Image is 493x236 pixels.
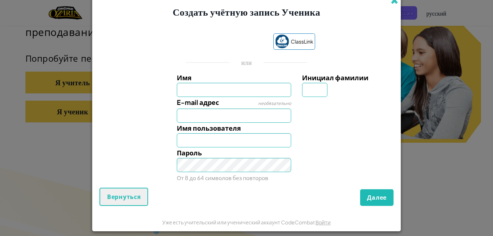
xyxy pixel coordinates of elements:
span: Пароль [177,148,202,157]
button: Далее [360,189,394,206]
span: Уже есть учительский или ученический аккаунт CodeCombat [162,219,315,225]
span: ClassLink [291,36,313,47]
span: Далее [367,194,387,202]
span: Вернуться [107,193,140,201]
span: Имя [177,73,192,82]
button: Вернуться [99,188,148,206]
img: classlink-logo-small.png [275,34,289,48]
span: E-mail адрес [177,98,219,106]
iframe: Кнопка "Войти с аккаунтом Google" [175,34,270,50]
a: Войти [315,219,331,225]
span: Инициал фамилии [302,73,368,82]
span: необязательно [258,101,291,106]
span: Имя пользователя [177,124,241,132]
span: Создать учётную запись Ученика [173,6,321,18]
small: От 8 до 64 символов без повторов [177,174,268,181]
p: или [241,58,252,67]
